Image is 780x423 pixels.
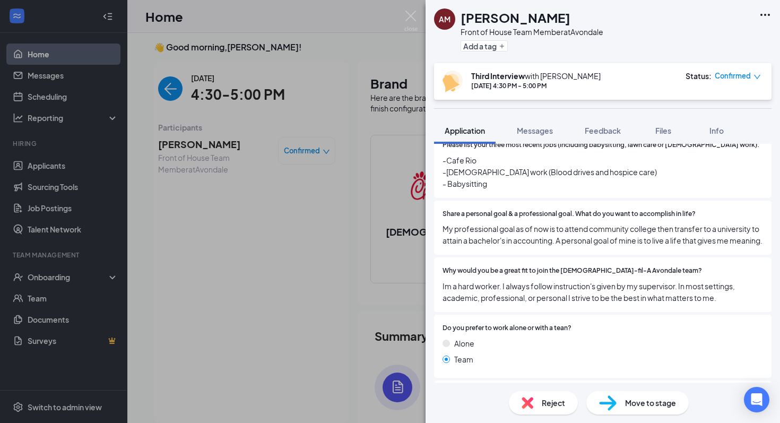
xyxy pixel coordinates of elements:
span: Alone [454,338,474,349]
span: My professional goal as of now is to attend community college then transfer to a university to at... [443,223,763,246]
span: Feedback [585,126,621,135]
span: Please list your three most recent jobs (including babysitting, lawn care or [DEMOGRAPHIC_DATA] w... [443,140,759,150]
span: Confirmed [715,71,751,81]
h1: [PERSON_NAME] [461,8,570,27]
div: Status : [686,71,712,81]
span: down [753,73,761,81]
b: Third Interview [471,71,525,81]
div: Open Intercom Messenger [744,387,769,412]
svg: Plus [499,43,505,49]
span: Im a hard worker. I always follow instruction's given by my supervisor. In most settings, academi... [443,280,763,304]
span: Do you prefer to work alone or with a tean? [443,323,571,333]
span: -Cafe Rio -[DEMOGRAPHIC_DATA] work (Blood drives and hospice care) - Babysitting [443,154,763,189]
div: Front of House Team Member at Avondale [461,27,603,37]
div: [DATE] 4:30 PM - 5:00 PM [471,81,601,90]
span: Share a personal goal & a professional goal. What do you want to accomplish in life? [443,209,696,219]
span: Move to stage [625,397,676,409]
svg: Ellipses [759,8,772,21]
span: Application [445,126,485,135]
span: Why would you be a great fit to join the [DEMOGRAPHIC_DATA]-fil-A Avondale team? [443,266,702,276]
div: AM [439,14,450,24]
div: with [PERSON_NAME] [471,71,601,81]
span: Reject [542,397,565,409]
button: PlusAdd a tag [461,40,508,51]
span: Messages [517,126,553,135]
span: Info [709,126,724,135]
span: Files [655,126,671,135]
span: Team [454,353,473,365]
